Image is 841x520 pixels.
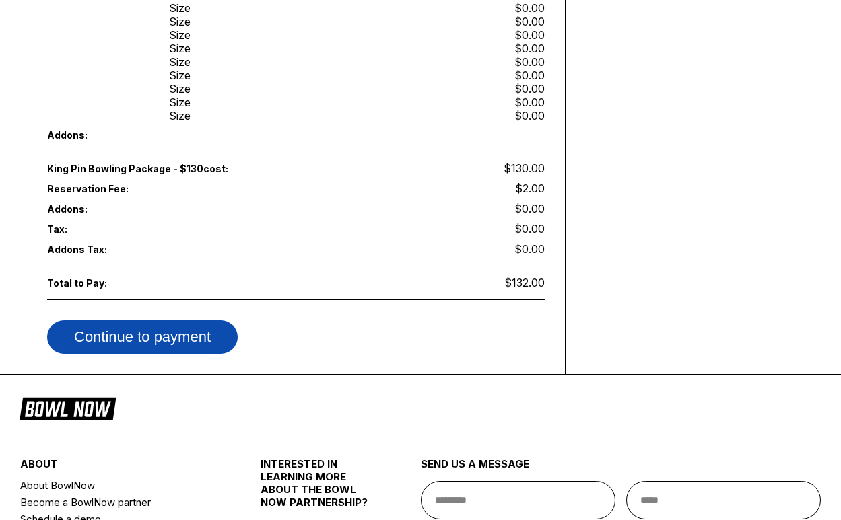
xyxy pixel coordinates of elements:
[47,129,147,141] span: Addons:
[514,69,545,82] div: $0.00
[47,277,147,289] span: Total to Pay:
[169,28,191,42] div: Size
[504,276,545,289] span: $132.00
[47,320,238,354] button: Continue to payment
[514,42,545,55] div: $0.00
[504,161,545,175] span: $130.00
[169,69,191,82] div: Size
[514,82,545,96] div: $0.00
[514,202,545,215] span: $0.00
[514,1,545,15] div: $0.00
[169,15,191,28] div: Size
[169,55,191,69] div: Size
[47,163,296,174] span: King Pin Bowling Package - $130 cost:
[514,28,545,42] div: $0.00
[169,109,191,122] div: Size
[514,222,545,235] span: $0.00
[47,244,147,255] span: Addons Tax:
[169,1,191,15] div: Size
[514,109,545,122] div: $0.00
[47,183,296,194] span: Reservation Fee:
[514,55,545,69] div: $0.00
[47,203,147,215] span: Addons:
[169,42,191,55] div: Size
[169,96,191,109] div: Size
[514,242,545,256] span: $0.00
[20,457,220,477] div: about
[169,82,191,96] div: Size
[515,182,545,195] span: $2.00
[261,457,380,519] div: INTERESTED IN LEARNING MORE ABOUT THE BOWL NOW PARTNERSHIP?
[514,15,545,28] div: $0.00
[514,96,545,109] div: $0.00
[47,223,147,235] span: Tax:
[20,494,220,511] a: Become a BowlNow partner
[20,477,220,494] a: About BowlNow
[421,457,821,481] div: send us a message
